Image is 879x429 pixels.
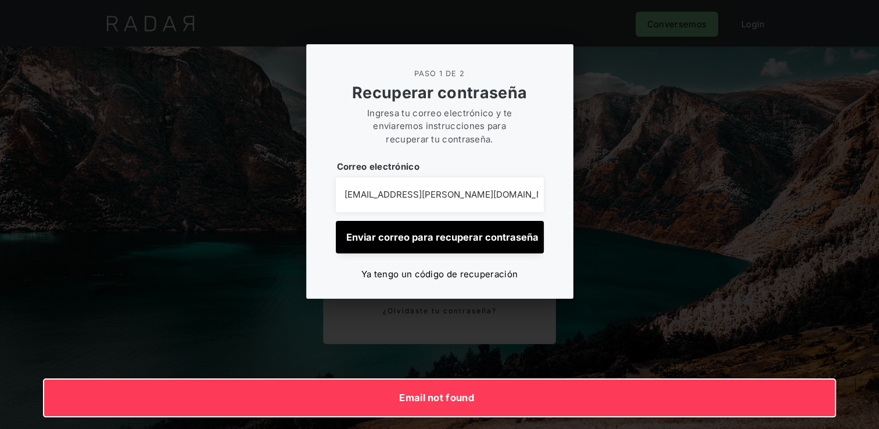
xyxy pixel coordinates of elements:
[44,389,830,407] div: Email not found
[336,82,544,104] div: Recuperar contraseña
[336,221,544,253] input: Enviar correo para recuperar contraseña
[336,68,544,79] div: PASO 1 DE 2
[336,160,544,174] label: Correo electrónico
[361,268,518,281] div: Ya tengo un código de recuperación
[336,177,544,212] input: Email Address
[356,107,522,146] div: Ingresa tu correo electrónico y te enviaremos instrucciones para recuperar tu contraseña.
